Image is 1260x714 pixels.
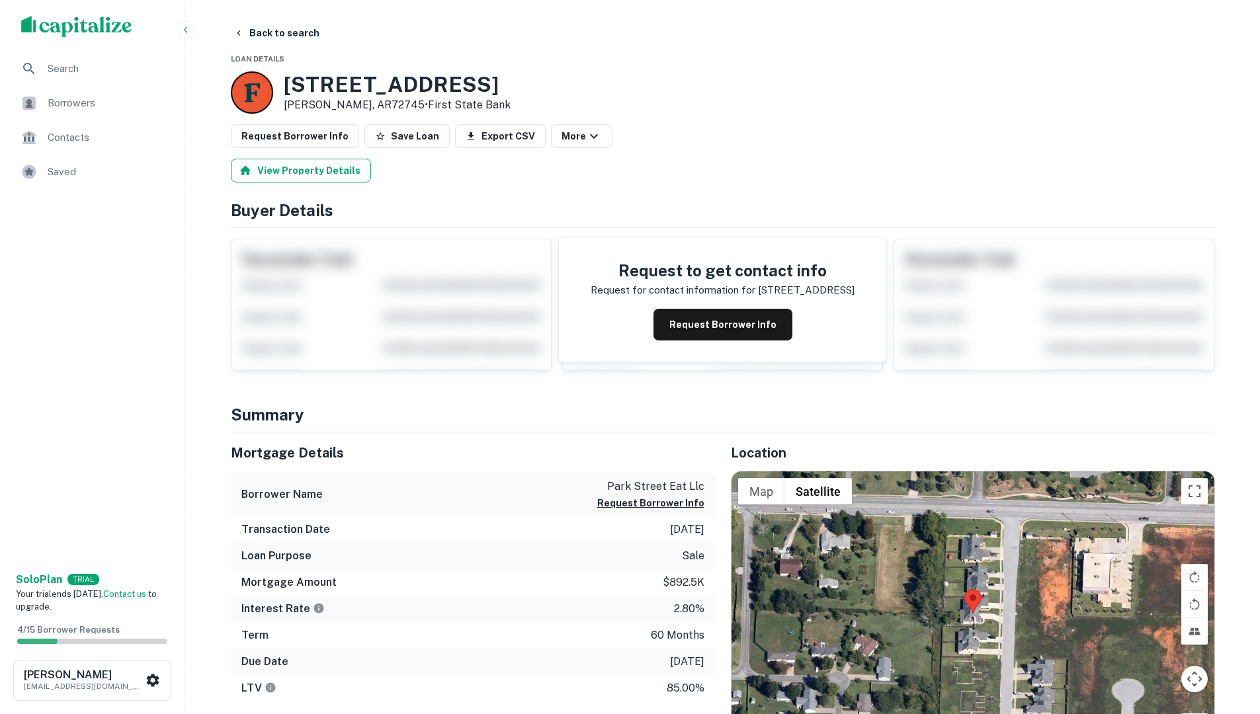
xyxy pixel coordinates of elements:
a: First State Bank [428,99,511,111]
p: park street eat llc [597,479,704,495]
strong: Solo Plan [16,573,62,586]
p: Request for contact information for [591,282,755,298]
div: TRIAL [67,574,99,585]
h6: [PERSON_NAME] [24,670,143,680]
p: $892.5k [663,575,704,590]
span: Contacts [48,130,166,145]
a: Search [11,53,174,85]
h6: Borrower Name [241,487,323,502]
h6: Mortgage Amount [241,575,337,590]
button: Request Borrower Info [231,124,359,148]
p: [PERSON_NAME], AR72745 • [284,97,511,113]
p: [EMAIL_ADDRESS][DOMAIN_NAME] [24,680,143,692]
button: Request Borrower Info [653,309,792,340]
button: More [551,124,612,148]
p: 2.80% [674,601,704,617]
h3: [STREET_ADDRESS] [284,72,511,97]
h6: Transaction Date [241,522,330,537]
p: [STREET_ADDRESS] [758,282,855,298]
button: Show street map [738,478,784,504]
button: Rotate map counterclockwise [1181,591,1208,617]
h5: Location [731,443,1215,463]
a: SoloPlan [16,572,62,588]
button: Save Loan [364,124,450,148]
p: 60 months [651,627,704,643]
p: 85.00% [667,680,704,696]
a: Contact us [103,589,146,599]
a: Contacts [11,122,174,153]
svg: LTVs displayed on the website are for informational purposes only and may be reported incorrectly... [265,682,276,694]
span: Loan Details [231,55,284,63]
span: Your trial ends [DATE]. to upgrade. [16,589,157,612]
span: 4 / 15 Borrower Requests [17,625,120,635]
button: Request Borrower Info [597,495,704,511]
button: [PERSON_NAME][EMAIL_ADDRESS][DOMAIN_NAME] [13,660,171,701]
h4: Buyer Details [231,198,1215,222]
button: View Property Details [231,159,371,182]
span: Borrowers [48,95,166,111]
h5: Mortgage Details [231,443,715,463]
h4: Summary [231,403,1215,426]
button: Export CSV [455,124,546,148]
button: Tilt map [1181,618,1208,645]
span: Search [48,61,166,77]
img: capitalize-logo.png [21,16,132,37]
a: Saved [11,156,174,188]
button: Rotate map clockwise [1181,564,1208,590]
span: Saved [48,164,166,180]
button: Toggle fullscreen view [1181,478,1208,504]
h6: Due Date [241,654,288,670]
p: [DATE] [670,522,704,537]
a: Borrowers [11,87,174,119]
svg: The interest rates displayed on the website are for informational purposes only and may be report... [313,602,325,614]
h6: Interest Rate [241,601,325,617]
button: Back to search [228,21,325,45]
h6: Loan Purpose [241,548,312,564]
p: [DATE] [670,654,704,670]
button: Show satellite imagery [784,478,852,504]
h6: Term [241,627,269,643]
iframe: Chat Widget [1194,608,1260,672]
button: Map camera controls [1181,666,1208,692]
h4: Request to get contact info [591,258,855,282]
h6: LTV [241,680,276,696]
p: sale [682,548,704,564]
